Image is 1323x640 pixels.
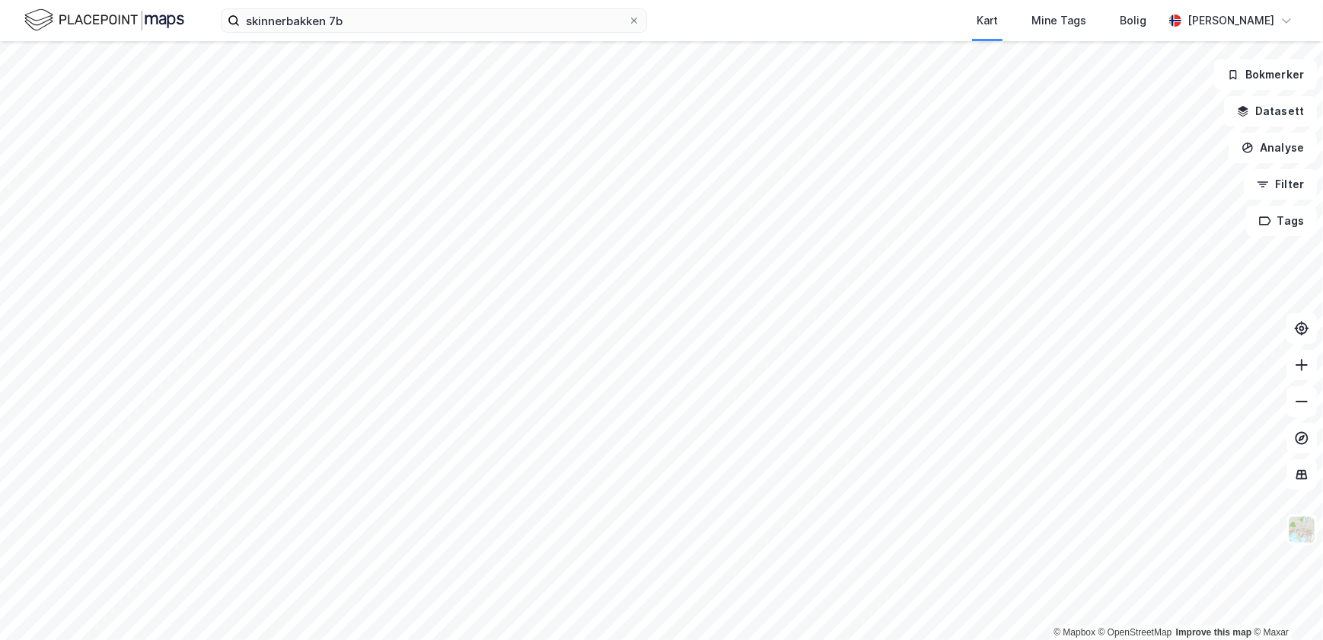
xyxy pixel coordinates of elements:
[1120,11,1146,30] div: Bolig
[1224,96,1317,126] button: Datasett
[1247,567,1323,640] iframe: Chat Widget
[24,7,184,34] img: logo.f888ab2527a4732fd821a326f86c7f29.svg
[1188,11,1274,30] div: [PERSON_NAME]
[1247,567,1323,640] div: Kontrollprogram for chat
[1031,11,1086,30] div: Mine Tags
[1244,169,1317,200] button: Filter
[1054,627,1095,638] a: Mapbox
[1098,627,1172,638] a: OpenStreetMap
[1214,59,1317,90] button: Bokmerker
[1246,206,1317,236] button: Tags
[1176,627,1251,638] a: Improve this map
[1229,133,1317,163] button: Analyse
[1287,515,1316,544] img: Z
[240,9,628,32] input: Søk på adresse, matrikkel, gårdeiere, leietakere eller personer
[977,11,998,30] div: Kart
